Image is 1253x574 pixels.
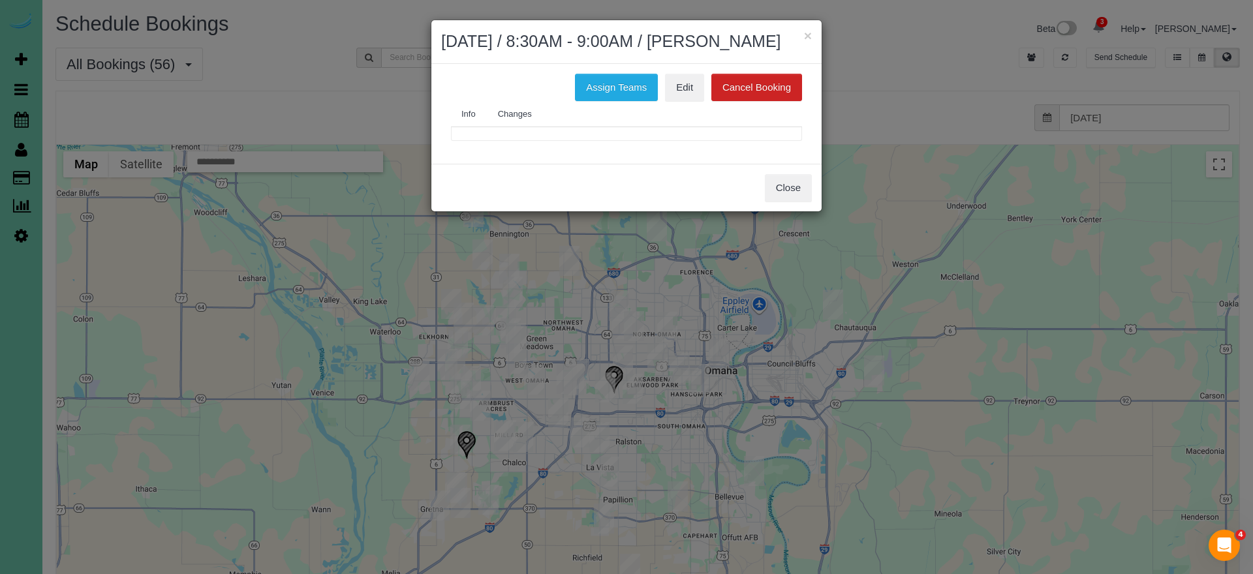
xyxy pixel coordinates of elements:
a: Edit [665,74,704,101]
button: Close [765,174,812,202]
span: Changes [498,109,532,119]
button: × [804,29,812,42]
h2: [DATE] / 8:30AM - 9:00AM / [PERSON_NAME] [441,30,812,53]
iframe: Intercom live chat [1209,530,1240,561]
button: Assign Teams [575,74,658,101]
a: Changes [487,101,542,128]
span: Info [461,109,476,119]
a: Info [451,101,486,128]
span: 4 [1235,530,1246,540]
button: Cancel Booking [711,74,802,101]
